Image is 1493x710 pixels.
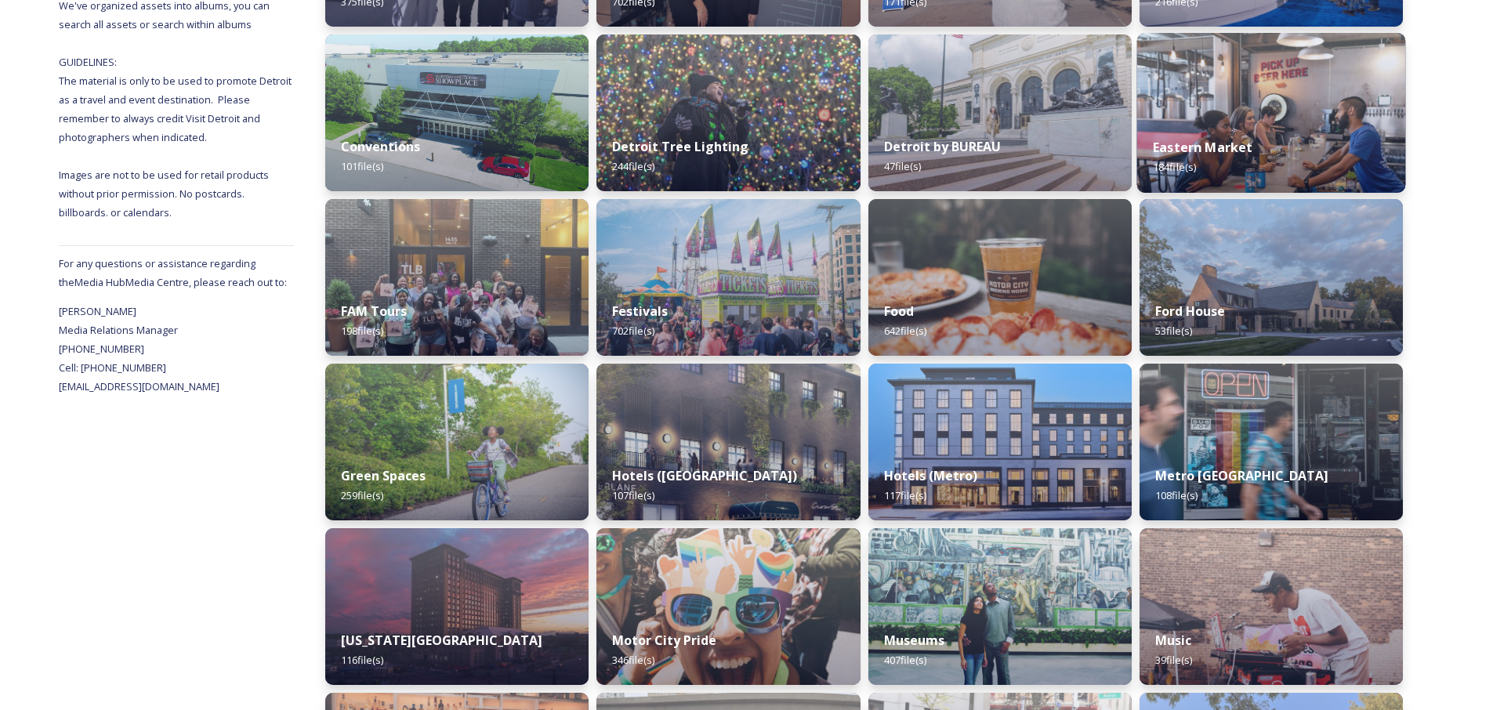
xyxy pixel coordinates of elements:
img: a0bd6cc6-0a5e-4110-bbb1-1ef2cc64960c.jpg [868,199,1132,356]
img: 3bd2b034-4b7d-4836-94aa-bbf99ed385d6.jpg [868,364,1132,520]
span: 346 file(s) [612,653,654,667]
span: 107 file(s) [612,488,654,502]
span: 244 file(s) [612,159,654,173]
img: 5d4b6ee4-1201-421a-84a9-a3631d6f7534.jpg [325,528,589,685]
span: 101 file(s) [341,159,383,173]
span: For any questions or assistance regarding the Media Hub Media Centre, please reach out to: [59,256,287,289]
strong: Detroit Tree Lighting [612,138,748,155]
strong: Conventions [341,138,420,155]
strong: Hotels (Metro) [884,467,977,484]
img: e48ebac4-80d7-47a5-98d3-b3b6b4c147fe.jpg [868,528,1132,685]
img: ad1a86ae-14bd-4f6b-9ce0-fa5a51506304.jpg [596,34,860,191]
img: 3c2c6adb-06da-4ad6-b7c8-83bb800b1f33.jpg [1136,33,1405,193]
span: 184 file(s) [1153,160,1196,174]
img: 35ad669e-8c01-473d-b9e4-71d78d8e13d9.jpg [325,34,589,191]
span: 47 file(s) [884,159,921,173]
strong: Eastern Market [1153,139,1253,156]
strong: Motor City Pride [612,632,716,649]
img: 452b8020-6387-402f-b366-1d8319e12489.jpg [325,199,589,356]
img: VisitorCenter.jpg [1140,199,1403,356]
span: 117 file(s) [884,488,926,502]
span: 642 file(s) [884,324,926,338]
span: 116 file(s) [341,653,383,667]
strong: Hotels ([GEOGRAPHIC_DATA]) [612,467,797,484]
strong: FAM Tours [341,302,407,320]
img: 87bbb248-d5f7-45c8-815f-fb574559da3d.jpg [1140,528,1403,685]
img: Bureau_DIA_6998.jpg [868,34,1132,191]
strong: [US_STATE][GEOGRAPHIC_DATA] [341,632,542,649]
span: 407 file(s) [884,653,926,667]
span: 259 file(s) [341,488,383,502]
strong: Ford House [1155,302,1225,320]
img: DSC02900.jpg [596,199,860,356]
span: 53 file(s) [1155,324,1192,338]
span: 108 file(s) [1155,488,1198,502]
strong: Music [1155,632,1191,649]
span: 198 file(s) [341,324,383,338]
img: 9db3a68e-ccf0-48b5-b91c-5c18c61d7b6a.jpg [596,364,860,520]
span: [PERSON_NAME] Media Relations Manager [PHONE_NUMBER] Cell: [PHONE_NUMBER] [EMAIL_ADDRESS][DOMAIN_... [59,304,219,393]
img: 56cf2de5-9e63-4a55-bae3-7a1bc8cd39db.jpg [1140,364,1403,520]
strong: Metro [GEOGRAPHIC_DATA] [1155,467,1328,484]
strong: Detroit by BUREAU [884,138,1001,155]
span: 702 file(s) [612,324,654,338]
span: 39 file(s) [1155,653,1192,667]
img: IMG_1897.jpg [596,528,860,685]
strong: Green Spaces [341,467,426,484]
img: a8e7e45d-5635-4a99-9fe8-872d7420e716.jpg [325,364,589,520]
strong: Food [884,302,914,320]
strong: Festivals [612,302,668,320]
strong: Museums [884,632,944,649]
